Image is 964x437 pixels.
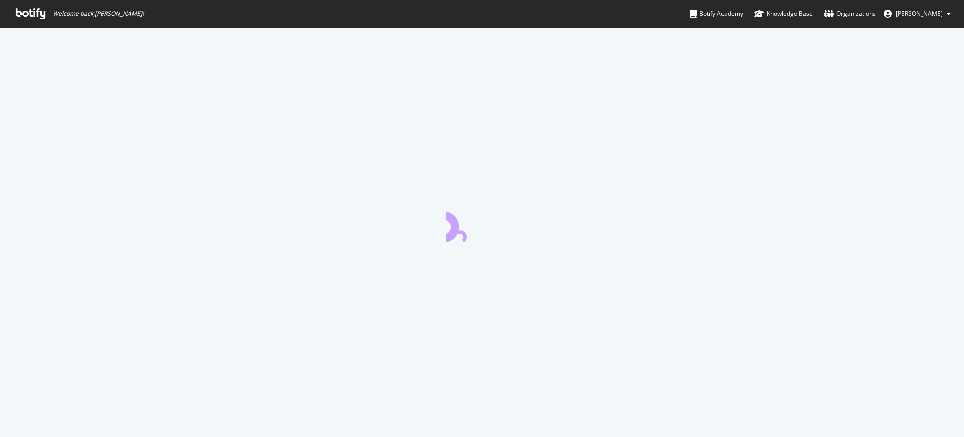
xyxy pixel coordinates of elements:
div: Knowledge Base [754,9,813,19]
span: Thibaud Collignon [896,9,943,18]
div: Organizations [824,9,876,19]
div: animation [446,206,518,242]
div: Botify Academy [690,9,743,19]
button: [PERSON_NAME] [876,6,959,22]
span: Welcome back, [PERSON_NAME] ! [53,10,144,18]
